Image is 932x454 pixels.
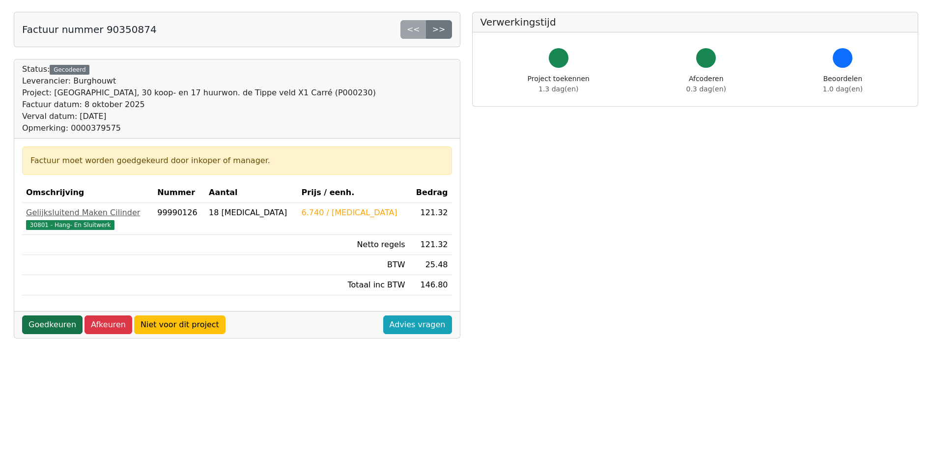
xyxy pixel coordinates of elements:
[22,99,376,111] div: Factuur datum: 8 oktober 2025
[302,207,405,219] div: 6.740 / [MEDICAL_DATA]
[528,74,590,94] div: Project toekennen
[298,255,409,275] td: BTW
[85,315,132,334] a: Afkeuren
[22,63,376,134] div: Status:
[134,315,226,334] a: Niet voor dit project
[22,183,153,203] th: Omschrijving
[298,235,409,255] td: Netto regels
[22,24,157,35] h5: Factuur nummer 90350874
[22,75,376,87] div: Leverancier: Burghouwt
[22,111,376,122] div: Verval datum: [DATE]
[26,207,149,230] a: Gelijksluitend Maken Cilinder30801 - Hang- En Sluitwerk
[409,235,452,255] td: 121.32
[153,203,205,235] td: 99990126
[409,275,452,295] td: 146.80
[480,16,910,28] h5: Verwerkingstijd
[409,203,452,235] td: 121.32
[26,220,114,230] span: 30801 - Hang- En Sluitwerk
[30,155,444,167] div: Factuur moet worden goedgekeurd door inkoper of manager.
[426,20,452,39] a: >>
[686,85,726,93] span: 0.3 dag(en)
[538,85,578,93] span: 1.3 dag(en)
[686,74,726,94] div: Afcoderen
[409,255,452,275] td: 25.48
[298,183,409,203] th: Prijs / eenh.
[209,207,293,219] div: 18 [MEDICAL_DATA]
[823,74,863,94] div: Beoordelen
[409,183,452,203] th: Bedrag
[22,315,83,334] a: Goedkeuren
[22,87,376,99] div: Project: [GEOGRAPHIC_DATA], 30 koop- en 17 huurwon. de Tippe veld X1 Carré (P000230)
[383,315,452,334] a: Advies vragen
[205,183,297,203] th: Aantal
[50,65,89,75] div: Gecodeerd
[26,207,149,219] div: Gelijksluitend Maken Cilinder
[22,122,376,134] div: Opmerking: 0000379575
[823,85,863,93] span: 1.0 dag(en)
[298,275,409,295] td: Totaal inc BTW
[153,183,205,203] th: Nummer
